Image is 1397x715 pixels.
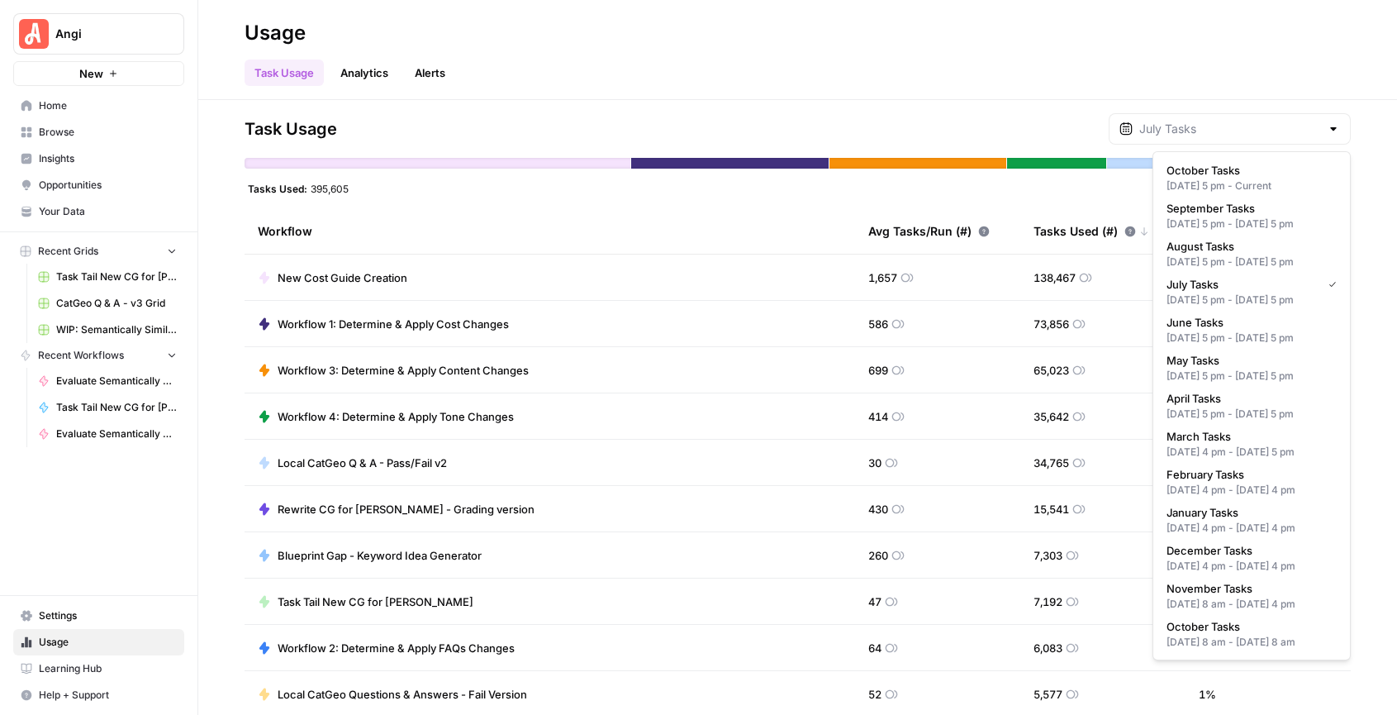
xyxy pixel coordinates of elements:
div: [DATE] 4 pm - [DATE] 4 pm [1167,483,1337,498]
span: 73,856 [1033,316,1069,332]
span: Local CatGeo Questions & Answers - Fail Version [278,686,527,703]
button: Workspace: Angi [13,13,184,55]
a: Analytics [330,60,398,86]
div: [DATE] 4 pm - [DATE] 5 pm [1167,445,1337,460]
a: Task Tail New CG for [PERSON_NAME] [258,593,473,610]
span: New Cost Guide Creation [278,269,407,286]
span: Workflow 2: Determine & Apply FAQs Changes [278,640,515,656]
div: [DATE] 4 pm - [DATE] 4 pm [1167,559,1337,574]
span: November Tasks [1167,580,1330,597]
span: March Tasks [1167,428,1330,445]
a: Evaluate Semantically Similar Q&As (Simple) [31,421,184,447]
span: Learning Hub [39,661,177,676]
a: New Cost Guide Creation [258,269,407,286]
span: January Tasks [1167,504,1330,521]
div: Tasks Used (#) [1033,208,1149,254]
span: July Tasks [1167,276,1315,293]
img: Angi Logo [19,19,49,49]
span: Evaluate Semantically Similar Q&As (Step 1) [56,374,177,388]
span: 5,577 [1033,686,1062,703]
span: 15,541 [1033,501,1069,517]
span: 414 [868,408,888,425]
span: 260 [868,547,888,564]
div: Usage [245,20,306,46]
span: Home [39,98,177,113]
span: Settings [39,608,177,623]
span: Browse [39,125,177,140]
span: 52 [868,686,881,703]
a: Workflow 3: Determine & Apply Content Changes [258,362,529,379]
div: [DATE] 5 pm - [DATE] 5 pm [1167,255,1337,269]
a: Rewrite CG for [PERSON_NAME] - Grading version [258,501,535,517]
span: Angi [55,26,155,42]
span: 30 [868,455,881,471]
span: December Tasks [1167,542,1330,559]
div: [DATE] 5 pm - Current [1167,179,1337,193]
span: October Tasks [1167,162,1330,179]
a: Workflow 4: Determine & Apply Tone Changes [258,408,514,425]
div: Avg Tasks/Run (#) [868,208,990,254]
span: New [79,65,103,82]
span: 138,467 [1033,269,1076,286]
span: Workflow 3: Determine & Apply Content Changes [278,362,529,379]
input: July Tasks [1139,121,1320,137]
span: 64 [868,640,881,656]
span: 34,765 [1033,455,1069,471]
a: Workflow 1: Determine & Apply Cost Changes [258,316,509,332]
span: Rewrite CG for [PERSON_NAME] - Grading version [278,501,535,517]
a: Home [13,93,184,119]
button: New [13,61,184,86]
span: Your Data [39,204,177,219]
span: Local CatGeo Q & A - Pass/Fail v2 [278,455,447,471]
a: Workflow 2: Determine & Apply FAQs Changes [258,640,515,656]
div: [DATE] 8 am - [DATE] 8 am [1167,635,1337,650]
div: [DATE] 8 am - [DATE] 4 pm [1167,597,1337,612]
a: Browse [13,119,184,145]
button: Recent Grids [13,239,184,264]
span: Evaluate Semantically Similar Q&As (Simple) [56,427,177,441]
span: 586 [868,316,888,332]
span: September Tasks [1167,200,1330,217]
a: Blueprint Gap - Keyword Idea Generator [258,547,482,564]
span: 65,023 [1033,362,1069,379]
span: Task Tail New CG for [PERSON_NAME] [56,400,177,415]
span: Recent Grids [38,244,98,259]
span: Usage [39,635,177,650]
span: Recent Workflows [38,348,124,363]
a: WIP: Semantically Similar Q&As [31,317,184,343]
span: Workflow 1: Determine & Apply Cost Changes [278,316,509,332]
span: August Tasks [1167,238,1330,255]
span: June Tasks [1167,314,1330,331]
span: May Tasks [1167,352,1330,369]
a: Evaluate Semantically Similar Q&As (Step 1) [31,368,184,394]
a: Task Usage [245,60,324,86]
div: Workflow [258,208,842,254]
div: [DATE] 4 pm - [DATE] 4 pm [1167,521,1337,536]
span: Insights [39,151,177,166]
span: October Tasks [1167,618,1330,635]
button: Recent Workflows [13,343,184,368]
span: Opportunities [39,178,177,193]
span: 47 [868,593,881,610]
div: [DATE] 5 pm - [DATE] 5 pm [1167,217,1337,231]
span: 7,303 [1033,547,1062,564]
a: Usage [13,629,184,655]
div: [DATE] 5 pm - [DATE] 5 pm [1167,407,1337,422]
span: 395,605 [311,182,349,195]
span: Blueprint Gap - Keyword Idea Generator [278,547,482,564]
a: Opportunities [13,172,184,198]
span: 430 [868,501,888,517]
span: Workflow 4: Determine & Apply Tone Changes [278,408,514,425]
a: Learning Hub [13,655,184,682]
a: CatGeo Q & A - v3 Grid [31,290,184,317]
a: Settings [13,603,184,629]
div: [DATE] 5 pm - [DATE] 5 pm [1167,293,1337,307]
span: 699 [868,362,888,379]
a: Local CatGeo Questions & Answers - Fail Version [258,686,527,703]
div: [DATE] 5 pm - [DATE] 5 pm [1167,331,1337,346]
span: Task Tail New CG for [PERSON_NAME] [278,593,473,610]
a: Alerts [405,60,455,86]
span: 7,192 [1033,593,1062,610]
span: 1 % [1199,686,1216,703]
span: April Tasks [1167,390,1330,407]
